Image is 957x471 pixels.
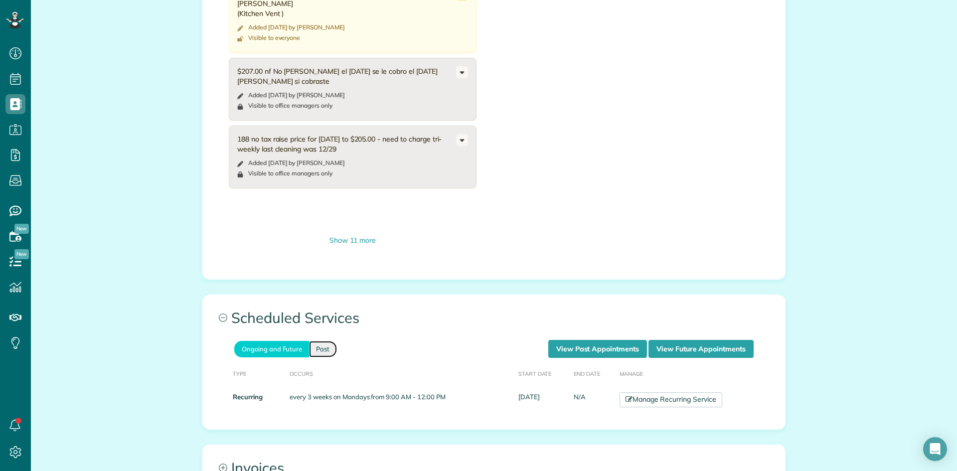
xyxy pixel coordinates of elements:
[570,358,616,388] th: End Date
[548,340,647,358] a: View Past Appointments
[248,169,332,177] div: Visible to office managers only
[286,358,514,388] th: Occurs
[218,358,286,388] th: Type
[237,134,456,154] div: 188 no tax raise price for [DATE] to $205.00 - need to charge tri-weekly last cleaning was 12/29
[234,341,309,357] a: Ongoing and Future
[616,358,770,388] th: Manage
[286,388,514,411] td: every 3 weeks on Mondays from 9:00 AM - 12:00 PM
[203,295,785,340] a: Scheduled Services
[233,393,263,401] strong: Recurring
[514,388,570,411] td: [DATE]
[570,388,616,411] td: N/A
[248,91,345,99] time: Added [DATE] by [PERSON_NAME]
[248,102,332,110] div: Visible to office managers only
[248,23,345,31] time: Added [DATE] by [PERSON_NAME]
[14,224,29,234] span: New
[923,437,947,461] div: Open Intercom Messenger
[309,341,337,357] a: Past
[620,392,722,407] a: Manage Recurring Service
[648,340,754,358] a: View Future Appointments
[229,235,477,246] div: Show 11 more
[514,358,570,388] th: Start Date
[237,66,456,86] div: $207.00 nf No [PERSON_NAME] el [DATE] se le cobro el [DATE] [PERSON_NAME] si cobraste
[248,159,345,166] time: Added [DATE] by [PERSON_NAME]
[14,249,29,259] span: New
[248,34,300,42] div: Visible to everyone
